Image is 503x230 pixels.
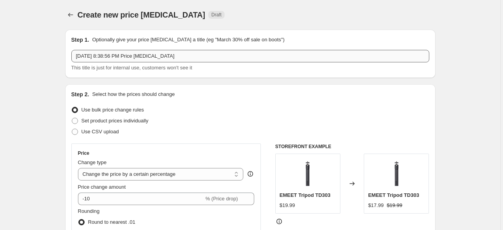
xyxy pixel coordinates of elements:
input: 30% off holiday sale [71,50,429,62]
span: Use bulk price change rules [81,107,144,113]
h6: STOREFRONT EXAMPLE [275,143,429,150]
h2: Step 1. [71,36,89,44]
strike: $19.99 [387,202,402,209]
span: EMEET Tripod TD303 [368,192,419,198]
p: Optionally give your price [MEDICAL_DATA] a title (eg "March 30% off sale on boots") [92,36,284,44]
span: EMEET Tripod TD303 [280,192,331,198]
span: Use CSV upload [81,129,119,134]
span: Round to nearest .01 [88,219,135,225]
div: $19.99 [280,202,295,209]
span: Price change amount [78,184,126,190]
img: TD303-NEW-1_80x.png [381,158,412,189]
p: Select how the prices should change [92,90,175,98]
h3: Price [78,150,89,156]
input: -15 [78,193,204,205]
span: This title is just for internal use, customers won't see it [71,65,192,71]
span: % (Price drop) [205,196,238,202]
div: $17.99 [368,202,384,209]
span: Draft [211,12,221,18]
span: Rounding [78,208,100,214]
img: TD303-NEW-1_80x.png [292,158,323,189]
span: Set product prices individually [81,118,149,124]
span: Create new price [MEDICAL_DATA] [78,11,205,19]
span: Change type [78,159,107,165]
div: help [246,170,254,178]
h2: Step 2. [71,90,89,98]
button: Price change jobs [65,9,76,20]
